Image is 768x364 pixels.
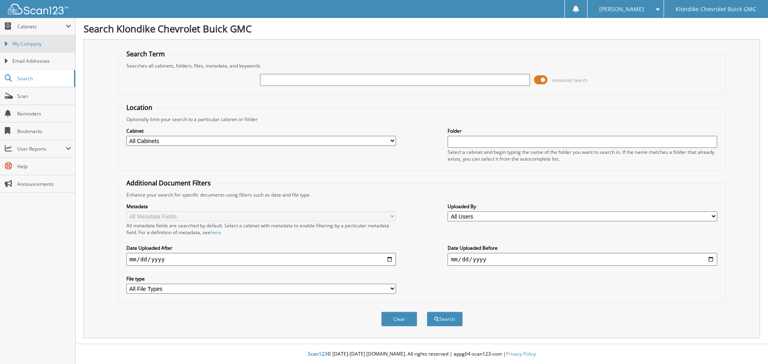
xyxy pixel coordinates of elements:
[12,40,71,48] span: My Company
[126,203,396,210] label: Metadata
[17,163,71,170] span: Help
[122,191,722,198] div: Enhance your search for specific documents using filters such as date and file type.
[126,245,396,251] label: Date Uploaded After
[448,149,717,162] div: Select a cabinet and begin typing the name of the folder you want to search in. If the name match...
[8,4,68,14] img: scan123-logo-white.svg
[122,179,215,187] legend: Additional Document Filters
[552,77,588,83] span: Advanced Search
[126,222,396,236] div: All metadata fields are searched by default. Select a cabinet with metadata to enable filtering b...
[126,127,396,134] label: Cabinet
[84,22,760,35] h1: Search Klondike Chevrolet Buick GMC
[448,127,717,134] label: Folder
[381,312,417,326] button: Clear
[122,62,722,69] div: Searches all cabinets, folders, files, metadata, and keywords
[599,7,644,12] span: [PERSON_NAME]
[427,312,463,326] button: Search
[17,23,66,30] span: Cabinets
[126,253,396,266] input: start
[17,93,71,99] span: Scan
[728,326,768,364] iframe: Chat Widget
[676,7,756,12] span: Klondike Chevrolet Buick GMC
[126,275,396,282] label: File type
[210,229,221,236] a: here
[17,181,71,187] span: Announcements
[76,344,768,364] div: © [DATE]-[DATE] [DOMAIN_NAME]. All rights reserved | appg04-scan123-com |
[448,253,717,266] input: end
[17,128,71,135] span: Bookmarks
[122,103,156,112] legend: Location
[17,75,70,82] span: Search
[506,350,536,357] a: Privacy Policy
[308,350,327,357] span: Scan123
[17,145,66,152] span: User Reports
[448,203,717,210] label: Uploaded By
[12,58,71,65] span: Email Addresses
[122,116,722,123] div: Optionally limit your search to a particular cabinet or folder
[448,245,717,251] label: Date Uploaded Before
[122,50,169,58] legend: Search Term
[17,110,71,117] span: Reminders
